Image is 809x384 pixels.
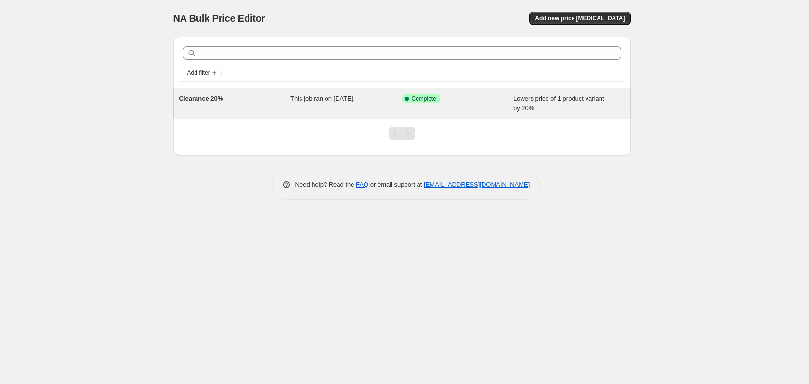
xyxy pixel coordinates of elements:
button: Add new price [MEDICAL_DATA] [529,12,630,25]
button: Add filter [183,67,222,78]
span: NA Bulk Price Editor [173,13,265,24]
span: Add filter [187,69,210,77]
span: Complete [412,95,436,102]
a: [EMAIL_ADDRESS][DOMAIN_NAME] [424,181,530,188]
a: FAQ [356,181,368,188]
span: or email support at [368,181,424,188]
nav: Pagination [389,127,415,140]
span: Add new price [MEDICAL_DATA] [535,14,625,22]
span: Lowers price of 1 product variant by 20% [513,95,604,112]
span: Clearance 20% [179,95,223,102]
span: This job ran on [DATE]. [290,95,355,102]
span: Need help? Read the [295,181,356,188]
